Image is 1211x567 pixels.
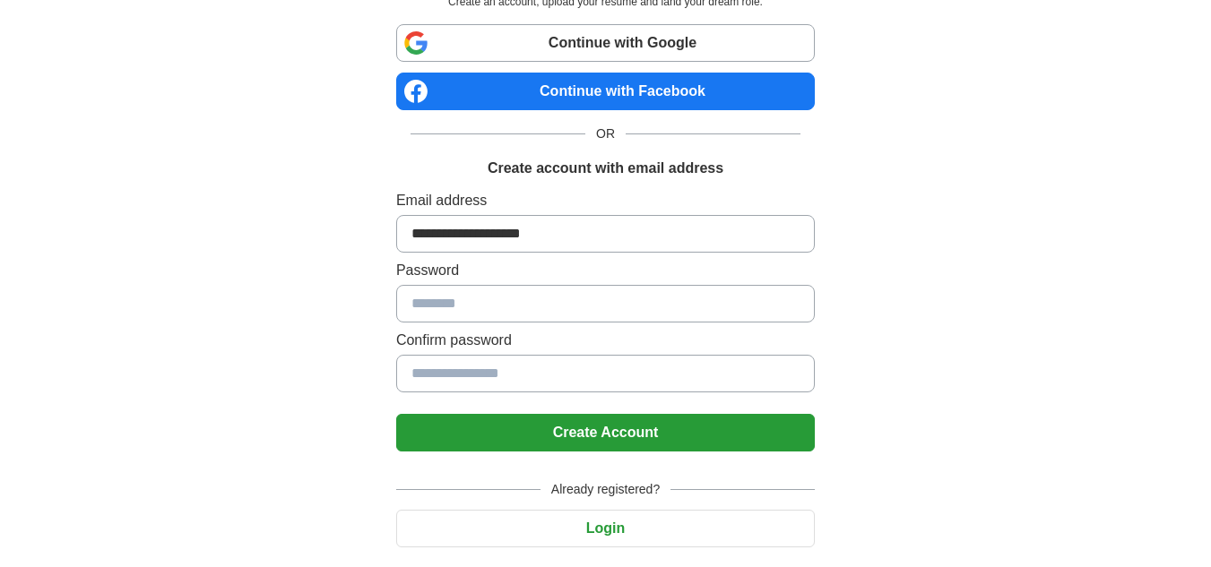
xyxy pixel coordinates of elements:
[396,190,815,211] label: Email address
[396,260,815,281] label: Password
[541,480,670,499] span: Already registered?
[396,510,815,547] button: Login
[396,24,815,62] a: Continue with Google
[488,158,723,179] h1: Create account with email address
[396,330,815,351] label: Confirm password
[396,414,815,451] button: Create Account
[396,520,815,536] a: Login
[585,125,626,143] span: OR
[396,73,815,110] a: Continue with Facebook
